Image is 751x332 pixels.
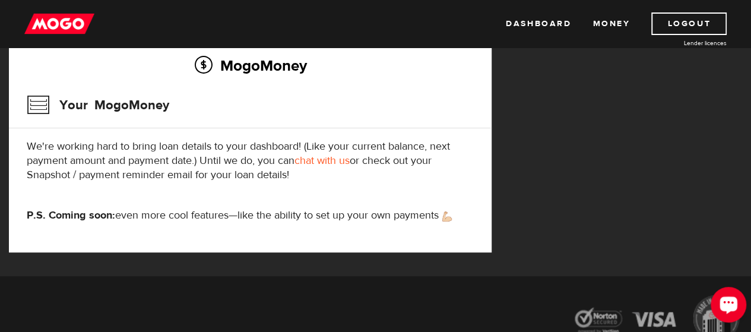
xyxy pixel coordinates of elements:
[294,154,350,167] a: chat with us
[638,39,727,48] a: Lender licences
[506,12,571,35] a: Dashboard
[701,282,751,332] iframe: LiveChat chat widget
[27,208,115,222] strong: P.S. Coming soon:
[27,53,474,78] h2: MogoMoney
[27,208,474,223] p: even more cool features—like the ability to set up your own payments
[27,140,474,182] p: We're working hard to bring loan details to your dashboard! (Like your current balance, next paym...
[651,12,727,35] a: Logout
[24,12,94,35] img: mogo_logo-11ee424be714fa7cbb0f0f49df9e16ec.png
[592,12,630,35] a: Money
[442,211,452,222] img: strong arm emoji
[27,90,169,121] h3: Your MogoMoney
